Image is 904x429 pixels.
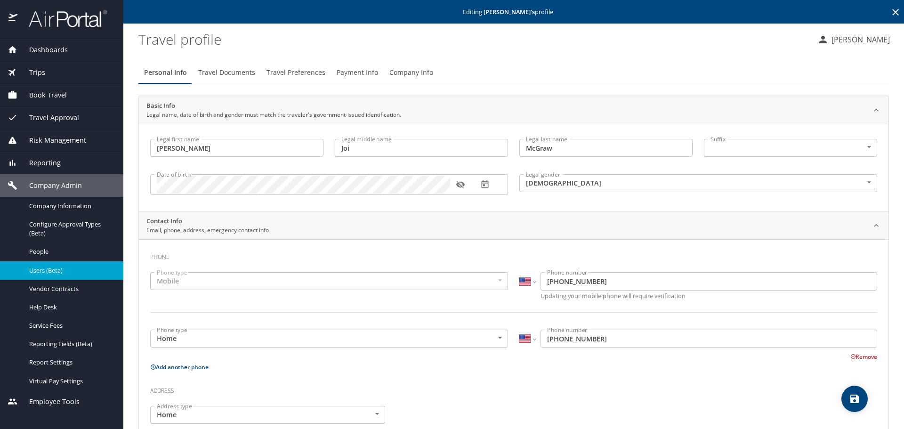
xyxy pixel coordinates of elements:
[150,363,209,371] button: Add another phone
[814,31,894,48] button: [PERSON_NAME]
[17,158,61,168] span: Reporting
[126,9,901,15] p: Editing profile
[17,45,68,55] span: Dashboards
[29,220,112,238] span: Configure Approval Types (Beta)
[519,174,877,192] div: [DEMOGRAPHIC_DATA]
[150,406,385,424] div: Home
[144,67,187,79] span: Personal Info
[146,226,269,235] p: Email, phone, address, emergency contact info
[17,67,45,78] span: Trips
[150,247,877,263] h3: Phone
[704,139,877,157] div: ​
[17,90,67,100] span: Book Travel
[138,24,810,54] h1: Travel profile
[17,180,82,191] span: Company Admin
[266,67,325,79] span: Travel Preferences
[389,67,433,79] span: Company Info
[150,380,877,397] h3: Address
[146,101,401,111] h2: Basic Info
[17,397,80,407] span: Employee Tools
[850,353,877,361] button: Remove
[29,303,112,312] span: Help Desk
[337,67,378,79] span: Payment Info
[150,330,508,348] div: Home
[18,9,107,28] img: airportal-logo.png
[138,61,889,84] div: Profile
[541,293,877,299] p: Updating your mobile phone will require verification
[139,124,888,211] div: Basic InfoLegal name, date of birth and gender must match the traveler's government-issued identi...
[17,113,79,123] span: Travel Approval
[17,135,86,146] span: Risk Management
[29,266,112,275] span: Users (Beta)
[29,247,112,256] span: People
[29,377,112,386] span: Virtual Pay Settings
[29,202,112,210] span: Company Information
[29,340,112,348] span: Reporting Fields (Beta)
[139,96,888,124] div: Basic InfoLegal name, date of birth and gender must match the traveler's government-issued identi...
[139,211,888,240] div: Contact InfoEmail, phone, address, emergency contact info
[829,34,890,45] p: [PERSON_NAME]
[29,358,112,367] span: Report Settings
[146,111,401,119] p: Legal name, date of birth and gender must match the traveler's government-issued identification.
[29,321,112,330] span: Service Fees
[146,217,269,226] h2: Contact Info
[29,284,112,293] span: Vendor Contracts
[841,386,868,412] button: save
[8,9,18,28] img: icon-airportal.png
[198,67,255,79] span: Travel Documents
[484,8,535,16] strong: [PERSON_NAME] 's
[150,272,508,290] div: Mobile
